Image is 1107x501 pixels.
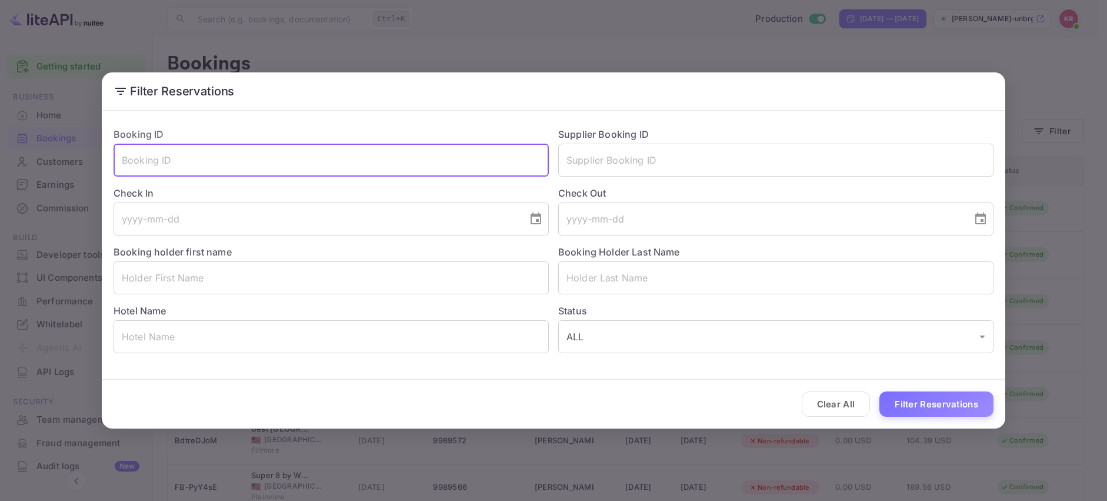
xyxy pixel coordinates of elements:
button: Choose date [969,207,992,231]
label: Supplier Booking ID [558,128,649,140]
label: Check Out [558,186,993,200]
input: Hotel Name [114,320,549,353]
div: ALL [558,320,993,353]
input: yyyy-mm-dd [114,203,519,235]
label: Check In [114,186,549,200]
label: Hotel Name [114,305,166,317]
label: Booking Holder Last Name [558,246,680,258]
label: Status [558,304,993,318]
input: Booking ID [114,144,549,177]
input: Holder Last Name [558,261,993,294]
button: Filter Reservations [879,391,993,417]
h2: Filter Reservations [102,72,1005,110]
label: Booking ID [114,128,164,140]
button: Clear All [802,391,871,417]
input: Holder First Name [114,261,549,294]
label: Booking holder first name [114,246,232,258]
input: yyyy-mm-dd [558,203,964,235]
button: Choose date [524,207,548,231]
input: Supplier Booking ID [558,144,993,177]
